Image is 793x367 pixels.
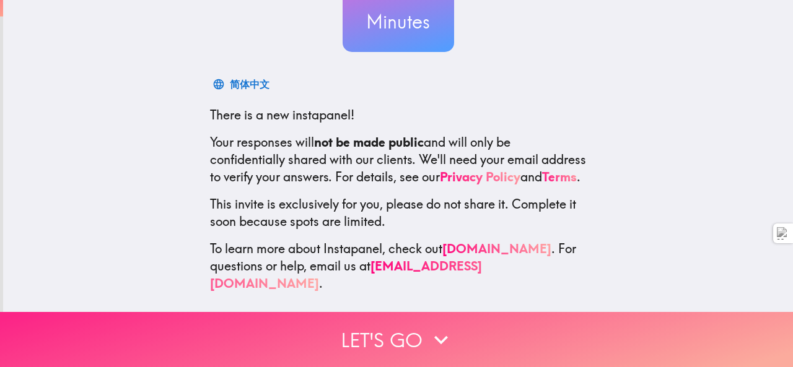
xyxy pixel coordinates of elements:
p: This invite is exclusively for you, please do not share it. Complete it soon because spots are li... [210,196,587,230]
a: Terms [542,169,577,184]
a: [DOMAIN_NAME] [442,241,551,256]
h3: Minutes [343,9,454,35]
b: not be made public [314,134,424,150]
div: 简体中文 [230,76,269,93]
a: [EMAIL_ADDRESS][DOMAIN_NAME] [210,258,482,291]
a: Privacy Policy [440,169,520,184]
span: There is a new instapanel! [210,107,354,123]
p: To learn more about Instapanel, check out . For questions or help, email us at . [210,240,587,292]
p: Your responses will and will only be confidentially shared with our clients. We'll need your emai... [210,134,587,186]
button: 简体中文 [210,72,274,97]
